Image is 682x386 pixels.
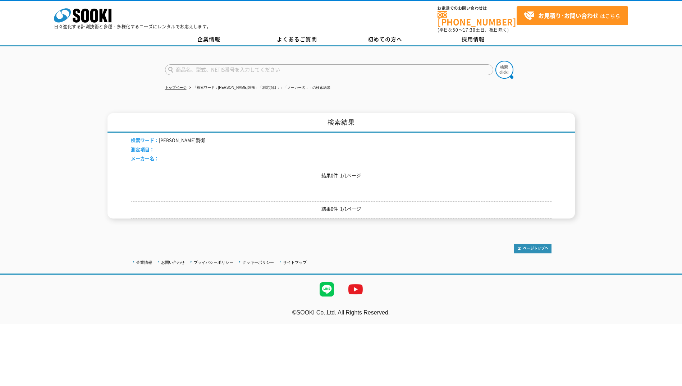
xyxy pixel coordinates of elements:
[517,6,628,25] a: お見積り･お問い合わせはこちら
[54,24,211,29] p: 日々進化する計測技術と多種・多様化するニーズにレンタルでお応えします。
[188,84,330,92] li: 「検索ワード：[PERSON_NAME]製衡」「測定項目：」「メーカー名：」の検索結果
[463,27,476,33] span: 17:30
[495,61,513,79] img: btn_search.png
[341,275,370,304] img: YouTube
[429,34,517,45] a: 採用情報
[438,6,517,10] span: お電話でのお問い合わせは
[514,244,551,253] img: トップページへ
[136,260,152,265] a: 企業情報
[368,35,402,43] span: 初めての方へ
[654,317,682,323] a: テストMail
[438,27,509,33] span: (平日 ～ 土日、祝日除く)
[131,137,205,144] li: [PERSON_NAME]製衡
[283,260,307,265] a: サイトマップ
[312,275,341,304] img: LINE
[242,260,274,265] a: クッキーポリシー
[131,205,551,213] p: 結果0件 1/1ページ
[107,113,575,133] h1: 検索結果
[131,155,159,162] span: メーカー名：
[448,27,458,33] span: 8:50
[131,146,154,153] span: 測定項目：
[131,172,551,179] p: 結果0件 1/1ページ
[538,11,599,20] strong: お見積り･お問い合わせ
[131,137,159,143] span: 検索ワード：
[341,34,429,45] a: 初めての方へ
[438,11,517,26] a: [PHONE_NUMBER]
[194,260,233,265] a: プライバシーポリシー
[161,260,185,265] a: お問い合わせ
[253,34,341,45] a: よくあるご質問
[165,34,253,45] a: 企業情報
[165,64,493,75] input: 商品名、型式、NETIS番号を入力してください
[165,86,187,89] a: トップページ
[524,10,620,21] span: はこちら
